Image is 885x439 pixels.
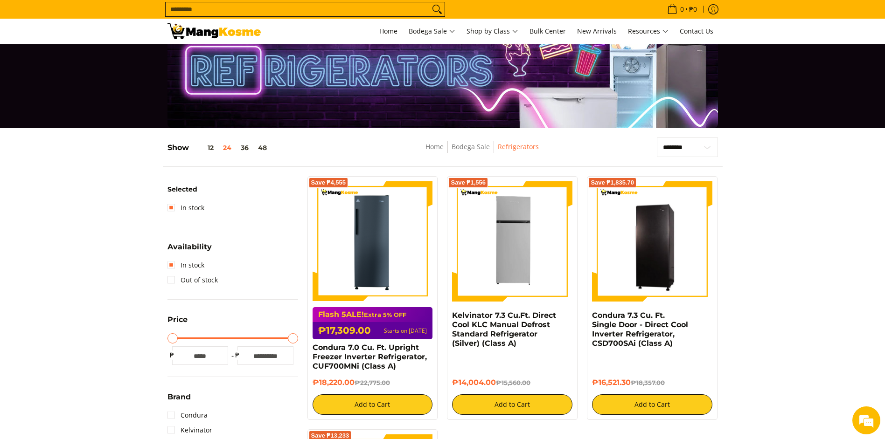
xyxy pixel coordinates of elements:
button: Search [430,2,445,16]
button: 24 [218,144,236,151]
a: Condura 7.0 Cu. Ft. Upright Freezer Inverter Refrigerator, CUF700MNi (Class A) [313,343,427,370]
summary: Open [167,243,212,258]
span: Availability [167,243,212,251]
a: Bodega Sale [452,142,490,151]
span: Save ₱1,835.70 [591,180,634,185]
span: Save ₱4,555 [311,180,346,185]
img: Condura 7.0 Cu. Ft. Upright Freezer Inverter Refrigerator, CUF700MNi (Class A) [313,181,433,302]
h6: ₱14,004.00 [452,378,572,387]
span: New Arrivals [577,27,617,35]
a: Bulk Center [525,19,571,44]
a: Kelvinator [167,423,212,438]
span: Contact Us [680,27,713,35]
nav: Breadcrumbs [360,141,605,162]
a: In stock [167,258,204,273]
a: Bodega Sale [404,19,460,44]
a: Contact Us [675,19,718,44]
a: Condura 7.3 Cu. Ft. Single Door - Direct Cool Inverter Refrigerator, CSD700SAi (Class A) [592,311,688,348]
nav: Main Menu [270,19,718,44]
a: Condura [167,408,208,423]
button: Add to Cart [313,394,433,415]
button: Add to Cart [592,394,712,415]
textarea: Type your message and hit 'Enter' [5,254,178,287]
a: Home [425,142,444,151]
button: Add to Cart [452,394,572,415]
img: Condura 7.3 Cu. Ft. Single Door - Direct Cool Inverter Refrigerator, CSD700SAi (Class A) [592,183,712,300]
del: ₱18,357.00 [631,379,665,386]
button: 36 [236,144,253,151]
span: Save ₱1,556 [451,180,486,185]
span: 0 [679,6,685,13]
span: ₱ [233,350,242,360]
div: Minimize live chat window [153,5,175,27]
h6: ₱16,521.30 [592,378,712,387]
span: Brand [167,393,191,401]
span: Bodega Sale [409,26,455,37]
button: 12 [189,144,218,151]
span: ₱ [167,350,177,360]
a: In stock [167,200,204,215]
img: Kelvinator 7.3 Cu.Ft. Direct Cool KLC Manual Defrost Standard Refrigerator (Silver) (Class A) [452,181,572,302]
a: Kelvinator 7.3 Cu.Ft. Direct Cool KLC Manual Defrost Standard Refrigerator (Silver) (Class A) [452,311,556,348]
span: Bulk Center [530,27,566,35]
img: Bodega Sale Refrigerator l Mang Kosme: Home Appliances Warehouse Sale [167,23,261,39]
summary: Open [167,393,191,408]
div: Chat with us now [49,52,157,64]
a: Home [375,19,402,44]
span: Home [379,27,397,35]
a: Shop by Class [462,19,523,44]
button: 48 [253,144,272,151]
span: ₱0 [688,6,698,13]
h6: Selected [167,185,298,194]
a: Refrigerators [498,142,539,151]
span: • [664,4,700,14]
del: ₱15,560.00 [496,379,530,386]
span: We're online! [54,117,129,212]
h6: ₱18,220.00 [313,378,433,387]
span: Shop by Class [467,26,518,37]
a: New Arrivals [572,19,621,44]
span: Save ₱13,233 [311,433,349,439]
a: Out of stock [167,273,218,288]
a: Resources [623,19,673,44]
del: ₱22,775.00 [355,379,390,386]
summary: Open [167,316,188,330]
span: Price [167,316,188,323]
span: Resources [628,26,669,37]
h5: Show [167,143,272,152]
